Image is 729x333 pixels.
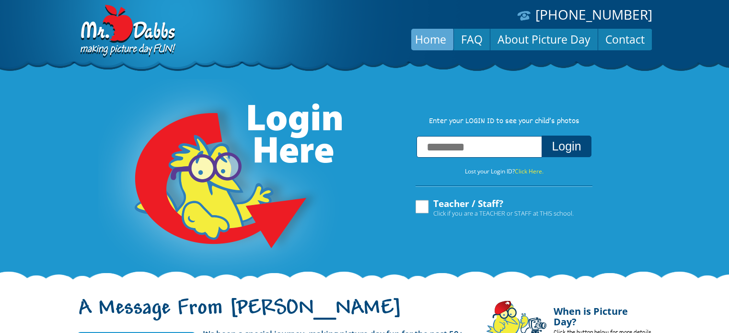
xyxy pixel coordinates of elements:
[77,5,177,58] img: Dabbs Company
[490,28,598,51] a: About Picture Day
[406,116,602,127] p: Enter your LOGIN ID to see your child’s photos
[515,167,544,175] a: Click Here.
[406,166,602,177] p: Lost your Login ID?
[433,208,574,218] span: Click if you are a TEACHER or STAFF at THIS school.
[598,28,652,51] a: Contact
[542,136,591,157] button: Login
[414,199,574,217] label: Teacher / Staff?
[98,79,344,280] img: Login Here
[408,28,453,51] a: Home
[77,304,472,324] h1: A Message From [PERSON_NAME]
[535,5,652,23] a: [PHONE_NUMBER]
[554,300,652,327] h4: When is Picture Day?
[454,28,490,51] a: FAQ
